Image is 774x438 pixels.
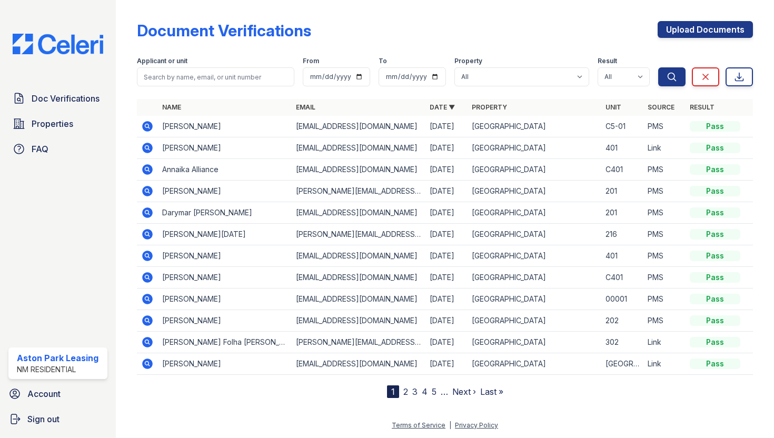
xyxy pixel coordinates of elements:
[158,245,292,267] td: [PERSON_NAME]
[422,386,428,397] a: 4
[472,103,507,111] a: Property
[425,310,468,332] td: [DATE]
[468,159,601,181] td: [GEOGRAPHIC_DATA]
[17,352,98,364] div: Aston Park Leasing
[643,224,686,245] td: PMS
[158,116,292,137] td: [PERSON_NAME]
[643,332,686,353] td: Link
[449,421,451,429] div: |
[643,137,686,159] td: Link
[468,202,601,224] td: [GEOGRAPHIC_DATA]
[690,315,740,326] div: Pass
[292,116,425,137] td: [EMAIL_ADDRESS][DOMAIN_NAME]
[292,332,425,353] td: [PERSON_NAME][EMAIL_ADDRESS][PERSON_NAME][DOMAIN_NAME]
[601,245,643,267] td: 401
[690,294,740,304] div: Pass
[158,267,292,288] td: [PERSON_NAME]
[690,186,740,196] div: Pass
[158,288,292,310] td: [PERSON_NAME]
[480,386,503,397] a: Last »
[690,143,740,153] div: Pass
[158,202,292,224] td: Darymar [PERSON_NAME]
[158,159,292,181] td: Annaika Alliance
[452,386,476,397] a: Next ›
[690,359,740,369] div: Pass
[387,385,399,398] div: 1
[468,245,601,267] td: [GEOGRAPHIC_DATA]
[392,421,445,429] a: Terms of Service
[468,267,601,288] td: [GEOGRAPHIC_DATA]
[658,21,753,38] a: Upload Documents
[643,267,686,288] td: PMS
[643,310,686,332] td: PMS
[158,310,292,332] td: [PERSON_NAME]
[162,103,181,111] a: Name
[425,116,468,137] td: [DATE]
[468,137,601,159] td: [GEOGRAPHIC_DATA]
[292,245,425,267] td: [EMAIL_ADDRESS][DOMAIN_NAME]
[690,103,715,111] a: Result
[292,310,425,332] td: [EMAIL_ADDRESS][DOMAIN_NAME]
[455,421,498,429] a: Privacy Policy
[643,116,686,137] td: PMS
[137,21,311,40] div: Document Verifications
[601,159,643,181] td: C401
[648,103,674,111] a: Source
[468,353,601,375] td: [GEOGRAPHIC_DATA]
[441,385,448,398] span: …
[292,288,425,310] td: [EMAIL_ADDRESS][DOMAIN_NAME]
[32,117,73,130] span: Properties
[690,229,740,240] div: Pass
[606,103,621,111] a: Unit
[601,116,643,137] td: C5-01
[292,137,425,159] td: [EMAIL_ADDRESS][DOMAIN_NAME]
[690,164,740,175] div: Pass
[4,383,112,404] a: Account
[468,116,601,137] td: [GEOGRAPHIC_DATA]
[425,224,468,245] td: [DATE]
[601,137,643,159] td: 401
[690,272,740,283] div: Pass
[8,138,107,160] a: FAQ
[292,159,425,181] td: [EMAIL_ADDRESS][DOMAIN_NAME]
[601,181,643,202] td: 201
[4,34,112,54] img: CE_Logo_Blue-a8612792a0a2168367f1c8372b55b34899dd931a85d93a1a3d3e32e68fde9ad4.png
[425,202,468,224] td: [DATE]
[137,57,187,65] label: Applicant or unit
[412,386,418,397] a: 3
[432,386,436,397] a: 5
[32,92,100,105] span: Doc Verifications
[468,181,601,202] td: [GEOGRAPHIC_DATA]
[601,202,643,224] td: 201
[425,267,468,288] td: [DATE]
[158,332,292,353] td: [PERSON_NAME] Folha [PERSON_NAME]
[4,409,112,430] a: Sign out
[430,103,455,111] a: Date ▼
[601,353,643,375] td: [GEOGRAPHIC_DATA]
[425,353,468,375] td: [DATE]
[454,57,482,65] label: Property
[643,181,686,202] td: PMS
[601,224,643,245] td: 216
[292,353,425,375] td: [EMAIL_ADDRESS][DOMAIN_NAME]
[425,137,468,159] td: [DATE]
[292,202,425,224] td: [EMAIL_ADDRESS][DOMAIN_NAME]
[601,332,643,353] td: 302
[425,245,468,267] td: [DATE]
[8,113,107,134] a: Properties
[425,332,468,353] td: [DATE]
[643,353,686,375] td: Link
[425,181,468,202] td: [DATE]
[690,251,740,261] div: Pass
[158,137,292,159] td: [PERSON_NAME]
[601,267,643,288] td: C401
[292,181,425,202] td: [PERSON_NAME][EMAIL_ADDRESS][DOMAIN_NAME]
[468,310,601,332] td: [GEOGRAPHIC_DATA]
[137,67,294,86] input: Search by name, email, or unit number
[27,413,59,425] span: Sign out
[643,245,686,267] td: PMS
[27,387,61,400] span: Account
[158,224,292,245] td: [PERSON_NAME][DATE]
[32,143,48,155] span: FAQ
